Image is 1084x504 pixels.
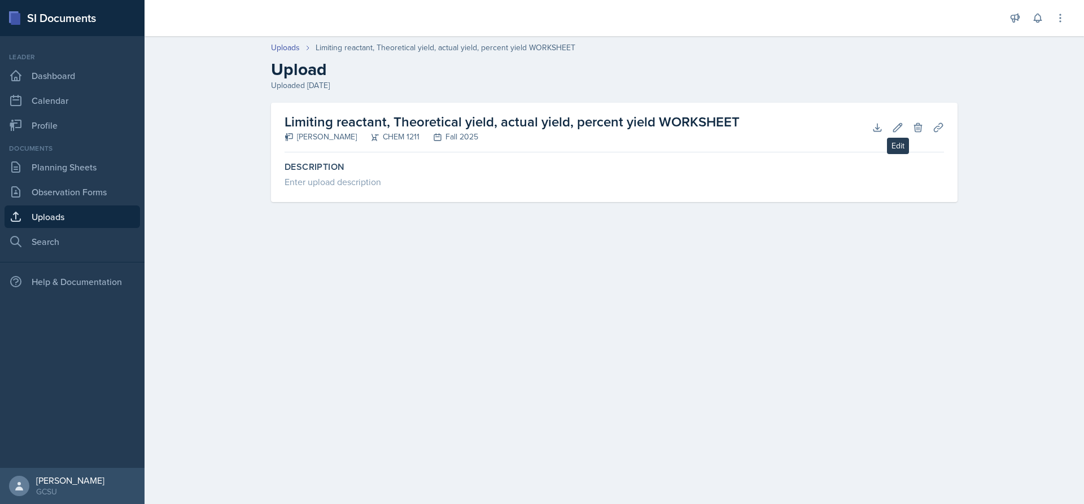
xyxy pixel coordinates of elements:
[419,131,478,143] div: Fall 2025
[36,475,104,486] div: [PERSON_NAME]
[5,89,140,112] a: Calendar
[5,270,140,293] div: Help & Documentation
[5,156,140,178] a: Planning Sheets
[285,175,944,189] div: Enter upload description
[271,80,958,91] div: Uploaded [DATE]
[285,161,944,173] label: Description
[888,117,908,138] button: Edit
[5,230,140,253] a: Search
[36,486,104,497] div: GCSU
[285,131,357,143] div: [PERSON_NAME]
[5,114,140,137] a: Profile
[5,181,140,203] a: Observation Forms
[357,131,419,143] div: CHEM 1211
[5,64,140,87] a: Dashboard
[271,59,958,80] h2: Upload
[285,112,740,132] h2: Limiting reactant, Theoretical yield, actual yield, percent yield WORKSHEET
[5,143,140,154] div: Documents
[316,42,575,54] div: Limiting reactant, Theoretical yield, actual yield, percent yield WORKSHEET
[5,205,140,228] a: Uploads
[5,52,140,62] div: Leader
[271,42,300,54] a: Uploads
